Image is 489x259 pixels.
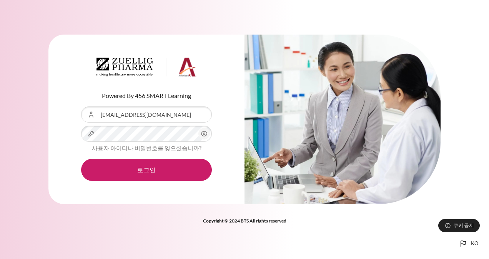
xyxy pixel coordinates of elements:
p: Powered By 456 SMART Learning [81,91,212,100]
img: Architeck [96,58,196,77]
strong: Copyright © 2024 BTS All rights reserved [203,218,286,224]
span: 쿠키 공지 [453,222,474,229]
button: 쿠키 공지 [438,219,480,232]
button: 로그인 [81,159,212,181]
a: 사용자 아이디나 비밀번호를 잊으셨습니까? [92,144,201,151]
input: 사용자 아이디 [81,106,212,123]
button: Languages [456,236,481,251]
span: ko [471,240,478,247]
a: Architeck [96,58,196,80]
